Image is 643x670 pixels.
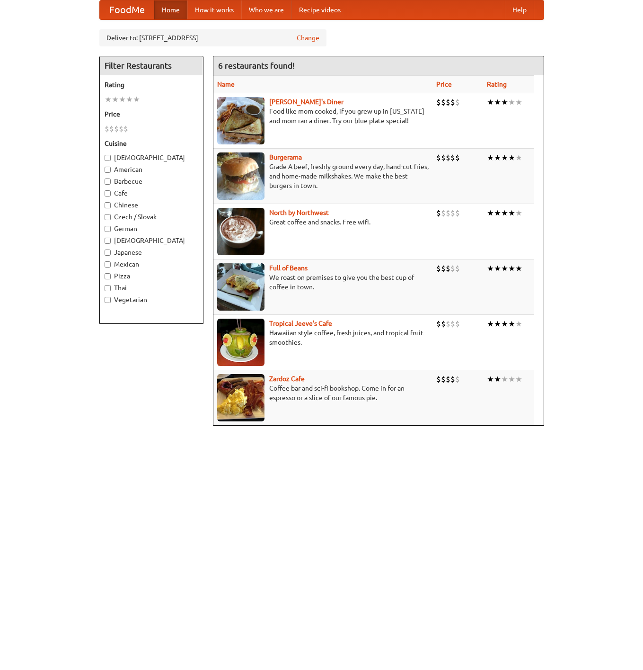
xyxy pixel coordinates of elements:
[446,152,450,163] li: $
[269,98,344,106] a: [PERSON_NAME]'s Diner
[515,374,522,384] li: ★
[105,202,111,208] input: Chinese
[241,0,291,19] a: Who we are
[455,97,460,107] li: $
[441,97,446,107] li: $
[494,263,501,274] li: ★
[105,250,111,256] input: Japanese
[269,264,308,272] b: Full of Beans
[436,97,441,107] li: $
[441,208,446,218] li: $
[487,374,494,384] li: ★
[436,319,441,329] li: $
[487,263,494,274] li: ★
[436,374,441,384] li: $
[450,374,455,384] li: $
[126,94,133,105] li: ★
[217,384,429,402] p: Coffee bar and sci-fi bookshop. Come in for an espresso or a slice of our famous pie.
[450,152,455,163] li: $
[105,236,198,245] label: [DEMOGRAPHIC_DATA]
[446,374,450,384] li: $
[217,263,264,311] img: beans.jpg
[501,208,508,218] li: ★
[105,297,111,303] input: Vegetarian
[218,61,295,70] ng-pluralize: 6 restaurants found!
[501,152,508,163] li: ★
[105,155,111,161] input: [DEMOGRAPHIC_DATA]
[105,80,198,89] h5: Rating
[119,124,123,134] li: $
[515,208,522,218] li: ★
[105,285,111,291] input: Thai
[515,319,522,329] li: ★
[508,263,515,274] li: ★
[441,319,446,329] li: $
[450,97,455,107] li: $
[446,319,450,329] li: $
[217,328,429,347] p: Hawaiian style coffee, fresh juices, and tropical fruit smoothies.
[109,124,114,134] li: $
[446,97,450,107] li: $
[105,109,198,119] h5: Price
[105,200,198,210] label: Chinese
[487,208,494,218] li: ★
[446,263,450,274] li: $
[187,0,241,19] a: How it works
[105,295,198,304] label: Vegetarian
[105,259,198,269] label: Mexican
[112,94,119,105] li: ★
[217,107,429,125] p: Food like mom cooked, if you grew up in [US_STATE] and mom ran a diner. Try our blue plate special!
[450,263,455,274] li: $
[217,208,264,255] img: north.jpg
[119,94,126,105] li: ★
[217,217,429,227] p: Great coffee and snacks. Free wifi.
[105,214,111,220] input: Czech / Slovak
[487,80,507,88] a: Rating
[505,0,534,19] a: Help
[450,319,455,329] li: $
[105,188,198,198] label: Cafe
[508,319,515,329] li: ★
[217,319,264,366] img: jeeves.jpg
[269,153,302,161] a: Burgerama
[455,374,460,384] li: $
[441,374,446,384] li: $
[105,261,111,268] input: Mexican
[154,0,187,19] a: Home
[217,80,235,88] a: Name
[105,139,198,148] h5: Cuisine
[114,124,119,134] li: $
[105,224,198,233] label: German
[501,319,508,329] li: ★
[217,273,429,292] p: We roast on premises to give you the best cup of coffee in town.
[436,152,441,163] li: $
[105,167,111,173] input: American
[105,124,109,134] li: $
[105,238,111,244] input: [DEMOGRAPHIC_DATA]
[455,319,460,329] li: $
[494,374,501,384] li: ★
[105,177,198,186] label: Barbecue
[494,152,501,163] li: ★
[501,263,508,274] li: ★
[487,152,494,163] li: ★
[217,152,264,200] img: burgerama.jpg
[100,0,154,19] a: FoodMe
[508,374,515,384] li: ★
[105,273,111,279] input: Pizza
[269,320,332,327] a: Tropical Jeeve's Cafe
[269,209,329,216] a: North by Northwest
[105,94,112,105] li: ★
[217,97,264,144] img: sallys.jpg
[100,56,203,75] h4: Filter Restaurants
[441,152,446,163] li: $
[297,33,319,43] a: Change
[105,153,198,162] label: [DEMOGRAPHIC_DATA]
[494,208,501,218] li: ★
[455,152,460,163] li: $
[508,152,515,163] li: ★
[99,29,326,46] div: Deliver to: [STREET_ADDRESS]
[508,208,515,218] li: ★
